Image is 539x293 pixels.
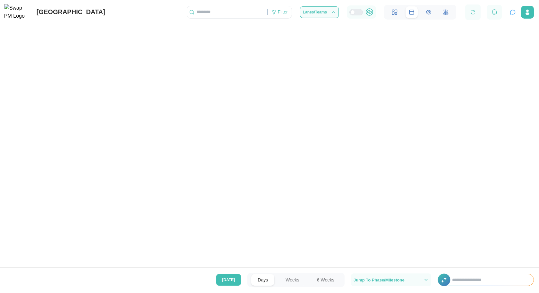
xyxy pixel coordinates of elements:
[351,273,431,286] button: Jump To Phase/Milestone
[279,274,306,286] button: Weeks
[303,10,327,14] span: Lanes/Teams
[222,274,235,285] span: [DATE]
[300,6,339,18] button: Lanes/Teams
[4,4,30,20] img: Swap PM Logo
[268,7,292,18] div: Filter
[438,274,534,286] div: +
[251,274,274,286] button: Days
[468,8,477,17] button: Refresh Grid
[508,8,517,17] button: Open project assistant
[216,274,241,286] button: [DATE]
[311,274,341,286] button: 6 Weeks
[37,7,105,17] div: [GEOGRAPHIC_DATA]
[354,278,405,282] span: Jump To Phase/Milestone
[278,9,288,16] div: Filter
